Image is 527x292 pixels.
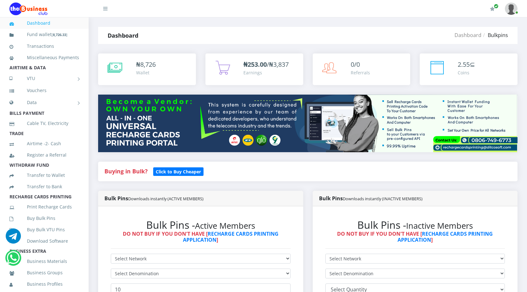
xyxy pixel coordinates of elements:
[313,53,411,85] a: 0/0 Referrals
[9,148,79,162] a: Register a Referral
[9,3,47,15] img: Logo
[195,220,255,231] small: Active Members
[9,50,79,65] a: Miscellaneous Payments
[111,219,291,231] h2: Bulk Pins -
[325,219,505,231] h2: Bulk Pins -
[9,16,79,30] a: Dashboard
[455,32,481,39] a: Dashboard
[123,230,279,243] strong: DO NOT BUY IF YOU DON'T HAVE [ ]
[9,136,79,151] a: Airtime -2- Cash
[9,234,79,248] a: Download Software
[398,230,493,243] a: RECHARGE CARDS PRINTING APPLICATION
[458,60,470,69] span: 2.55
[9,83,79,98] a: Vouchers
[243,69,289,76] div: Earnings
[243,60,267,69] b: ₦253.00
[9,71,79,86] a: VTU
[494,4,499,9] span: Renew/Upgrade Subscription
[351,69,370,76] div: Referrals
[9,211,79,226] a: Buy Bulk Pins
[128,196,204,202] small: Downloads instantly (ACTIVE MEMBERS)
[136,60,156,69] div: ₦
[243,60,289,69] span: /₦3,837
[319,195,423,202] strong: Bulk Pins
[9,95,79,110] a: Data
[9,277,79,291] a: Business Profiles
[6,233,21,244] a: Chat for support
[458,69,475,76] div: Coins
[52,32,67,37] small: [ ]
[98,53,196,85] a: ₦8,726 Wallet
[458,60,475,69] div: ⊆
[490,6,495,11] i: Renew/Upgrade Subscription
[9,116,79,131] a: Cable TV, Electricity
[9,27,79,42] a: Fund wallet[8,726.33]
[9,168,79,183] a: Transfer to Wallet
[9,265,79,280] a: Business Groups
[104,195,204,202] strong: Bulk Pins
[351,60,360,69] span: 0/0
[9,179,79,194] a: Transfer to Bank
[108,32,138,39] strong: Dashboard
[136,69,156,76] div: Wallet
[183,230,279,243] a: RECHARGE CARDS PRINTING APPLICATION
[343,196,423,202] small: Downloads instantly (INACTIVE MEMBERS)
[205,53,303,85] a: ₦253.00/₦3,837 Earnings
[104,167,147,175] strong: Buying in Bulk?
[406,220,473,231] small: Inactive Members
[337,230,493,243] strong: DO NOT BUY IF YOU DON'T HAVE [ ]
[9,39,79,53] a: Transactions
[505,3,518,15] img: User
[481,31,508,39] li: Bulkpins
[156,169,201,175] b: Click to Buy Cheaper
[9,254,79,269] a: Business Materials
[7,255,20,265] a: Chat for support
[53,32,66,37] b: 8,726.33
[98,95,518,152] img: multitenant_rcp.png
[9,200,79,214] a: Print Recharge Cards
[9,222,79,237] a: Buy Bulk VTU Pins
[140,60,156,69] span: 8,726
[153,167,204,175] a: Click to Buy Cheaper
